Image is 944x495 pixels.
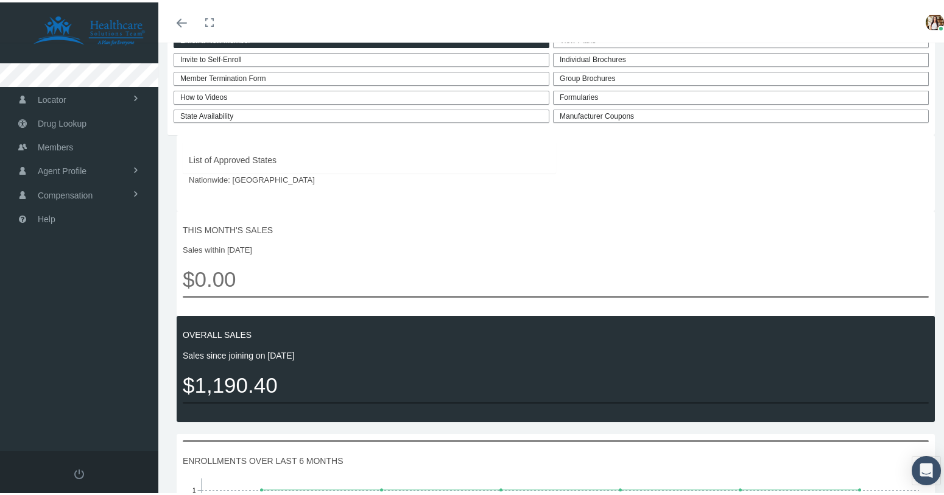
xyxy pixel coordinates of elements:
img: HEALTHCARE SOLUTIONS TEAM, LLC [16,13,162,44]
a: Invite to Self-Enroll [174,51,549,65]
span: Drug Lookup [38,110,86,133]
a: Member Termination Form [174,69,549,83]
span: $1,190.40 [183,366,929,399]
div: Open Intercom Messenger [912,454,941,483]
span: Nationwide: [GEOGRAPHIC_DATA] [189,172,550,184]
span: Compensation [38,181,93,205]
a: Manufacturer Coupons [553,107,929,121]
span: Agent Profile [38,157,86,180]
img: S_Profile_Picture_11571.png [926,11,944,29]
span: Sales since joining on [DATE] [183,346,929,360]
div: Individual Brochures [553,51,929,65]
a: State Availability [174,107,549,121]
span: OVERALL SALES [183,326,929,339]
a: How to Videos [174,88,549,102]
span: List of Approved States [189,151,550,164]
span: Sales within [DATE] [183,242,929,254]
span: THIS MONTH'S SALES [183,221,929,234]
span: Members [38,133,73,156]
div: Group Brochures [553,69,929,83]
div: Formularies [553,88,929,102]
tspan: 1 [192,485,196,491]
span: Help [38,205,55,228]
span: Locator [38,86,66,109]
span: ENROLLMENTS OVER LAST 6 MONTHS [183,452,929,465]
span: $0.00 [183,260,929,293]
